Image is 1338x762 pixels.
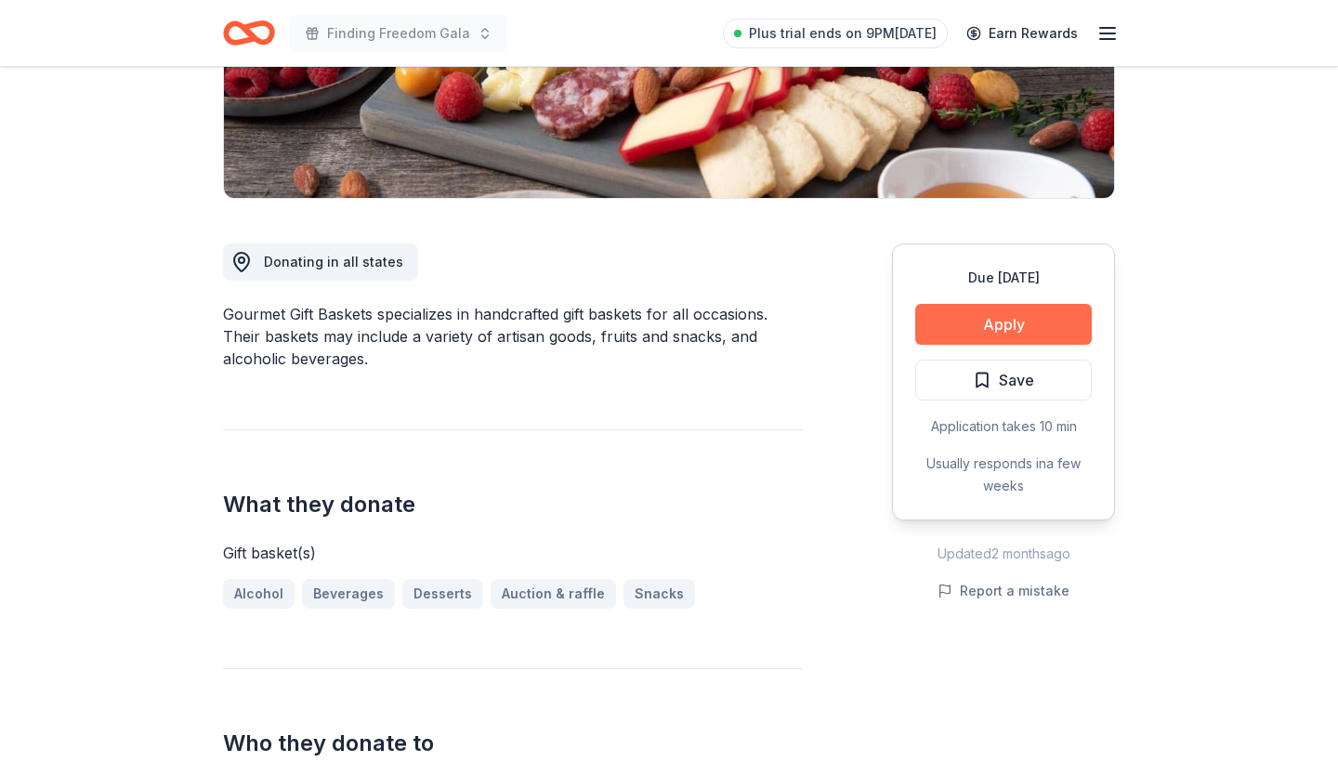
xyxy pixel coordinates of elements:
span: Finding Freedom Gala [327,22,470,45]
div: Gift basket(s) [223,542,803,564]
a: Desserts [402,579,483,609]
a: Home [223,11,275,55]
button: Finding Freedom Gala [290,15,507,52]
span: Plus trial ends on 9PM[DATE] [749,22,937,45]
div: Application takes 10 min [915,415,1092,438]
div: Usually responds in a few weeks [915,453,1092,497]
div: Due [DATE] [915,267,1092,289]
a: Earn Rewards [955,17,1089,50]
a: Snacks [623,579,695,609]
a: Alcohol [223,579,295,609]
h2: What they donate [223,490,803,519]
button: Apply [915,304,1092,345]
div: Gourmet Gift Baskets specializes in handcrafted gift baskets for all occasions. Their baskets may... [223,303,803,370]
span: Donating in all states [264,254,403,269]
a: Plus trial ends on 9PM[DATE] [723,19,948,48]
h2: Who they donate to [223,729,803,758]
div: Updated 2 months ago [892,543,1115,565]
span: Save [999,368,1034,392]
button: Report a mistake [938,580,1069,602]
button: Save [915,360,1092,401]
a: Auction & raffle [491,579,616,609]
a: Beverages [302,579,395,609]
